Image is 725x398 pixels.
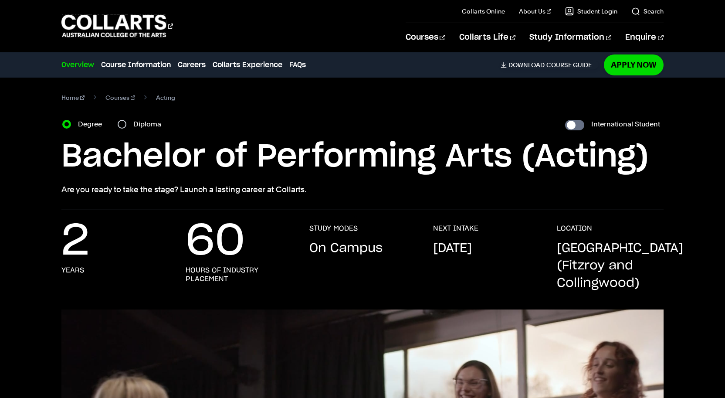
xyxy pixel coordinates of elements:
[61,137,663,177] h1: Bachelor of Performing Arts (Acting)
[631,7,664,16] a: Search
[186,266,292,283] h3: hours of industry placement
[61,266,84,275] h3: years
[105,92,135,104] a: Courses
[101,60,171,70] a: Course Information
[462,7,505,16] a: Collarts Online
[565,7,617,16] a: Student Login
[61,92,85,104] a: Home
[591,118,660,130] label: International Student
[156,92,175,104] span: Acting
[501,61,599,69] a: DownloadCourse Guide
[433,224,478,233] h3: NEXT INTAKE
[289,60,306,70] a: FAQs
[459,23,515,52] a: Collarts Life
[557,240,683,292] p: [GEOGRAPHIC_DATA] (Fitzroy and Collingwood)
[61,60,94,70] a: Overview
[309,224,358,233] h3: STUDY MODES
[309,240,383,257] p: On Campus
[61,184,663,196] p: Are you ready to take the stage? Launch a lasting career at Collarts.
[178,60,206,70] a: Careers
[213,60,282,70] a: Collarts Experience
[604,54,664,75] a: Apply Now
[133,118,166,130] label: Diploma
[433,240,472,257] p: [DATE]
[557,224,592,233] h3: LOCATION
[186,224,245,259] p: 60
[508,61,545,69] span: Download
[78,118,107,130] label: Degree
[519,7,551,16] a: About Us
[61,224,89,259] p: 2
[61,14,173,38] div: Go to homepage
[529,23,611,52] a: Study Information
[406,23,445,52] a: Courses
[625,23,663,52] a: Enquire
